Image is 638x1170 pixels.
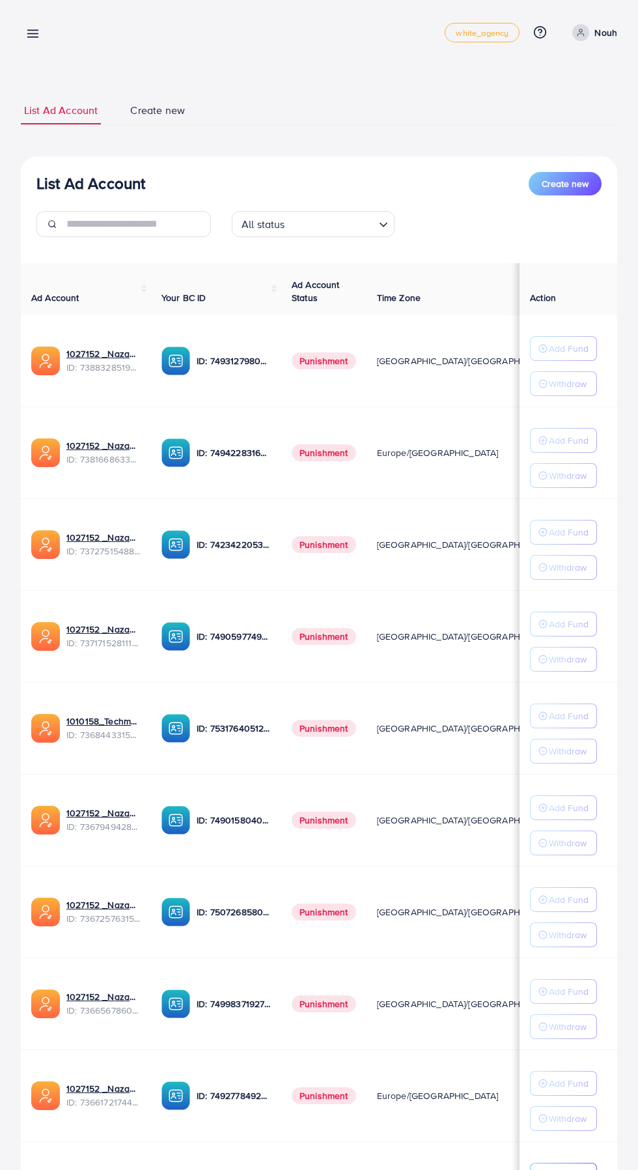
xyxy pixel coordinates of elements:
[549,927,587,943] p: Withdraw
[377,291,421,304] span: Time Zone
[445,23,520,42] a: white_agency
[377,814,558,827] span: [GEOGRAPHIC_DATA]/[GEOGRAPHIC_DATA]
[161,291,206,304] span: Your BC ID
[530,555,597,580] button: Withdraw
[161,438,190,467] img: ic-ba-acc.ded83a64.svg
[161,347,190,375] img: ic-ba-acc.ded83a64.svg
[161,806,190,835] img: ic-ba-acc.ded83a64.svg
[549,341,589,356] p: Add Fund
[66,545,141,558] span: ID: 7372751548805726224
[530,795,597,820] button: Add Fund
[31,806,60,835] img: ic-ads-acc.e4c84228.svg
[31,291,79,304] span: Ad Account
[377,354,558,367] span: [GEOGRAPHIC_DATA]/[GEOGRAPHIC_DATA]
[530,704,597,728] button: Add Fund
[292,628,356,645] span: Punishment
[292,278,340,304] span: Ad Account Status
[161,898,190,926] img: ic-ba-acc.ded83a64.svg
[377,1089,499,1102] span: Europe/[GEOGRAPHIC_DATA]
[542,177,589,190] span: Create new
[549,743,587,759] p: Withdraw
[549,468,587,483] p: Withdraw
[31,714,60,743] img: ic-ads-acc.e4c84228.svg
[66,1082,141,1095] a: 1027152 _Nazaagency_018
[66,912,141,925] span: ID: 7367257631523782657
[197,812,271,828] p: ID: 7490158040596217873
[31,990,60,1018] img: ic-ads-acc.e4c84228.svg
[24,103,98,118] span: List Ad Account
[567,24,617,41] a: Nouh
[161,714,190,743] img: ic-ba-acc.ded83a64.svg
[292,352,356,369] span: Punishment
[530,1106,597,1131] button: Withdraw
[530,336,597,361] button: Add Fund
[292,1087,356,1104] span: Punishment
[31,438,60,467] img: ic-ads-acc.e4c84228.svg
[66,623,141,636] a: 1027152 _Nazaagency_04
[549,984,589,999] p: Add Fund
[31,1081,60,1110] img: ic-ads-acc.e4c84228.svg
[36,174,145,193] h3: List Ad Account
[549,651,587,667] p: Withdraw
[289,212,374,234] input: Search for option
[31,898,60,926] img: ic-ads-acc.e4c84228.svg
[549,1076,589,1091] p: Add Fund
[549,1111,587,1126] p: Withdraw
[549,892,589,907] p: Add Fund
[530,612,597,636] button: Add Fund
[292,995,356,1012] span: Punishment
[549,376,587,392] p: Withdraw
[161,1081,190,1110] img: ic-ba-acc.ded83a64.svg
[66,1004,141,1017] span: ID: 7366567860828749825
[66,1096,141,1109] span: ID: 7366172174454882305
[530,291,556,304] span: Action
[530,428,597,453] button: Add Fund
[594,25,617,40] p: Nouh
[549,616,589,632] p: Add Fund
[292,536,356,553] span: Punishment
[66,820,141,833] span: ID: 7367949428067450896
[161,990,190,1018] img: ic-ba-acc.ded83a64.svg
[66,347,141,360] a: 1027152 _Nazaagency_019
[377,538,558,551] span: [GEOGRAPHIC_DATA]/[GEOGRAPHIC_DATA]
[456,29,508,37] span: white_agency
[239,215,288,234] span: All status
[66,361,141,374] span: ID: 7388328519014645761
[530,887,597,912] button: Add Fund
[130,103,185,118] span: Create new
[66,623,141,649] div: <span class='underline'>1027152 _Nazaagency_04</span></br>7371715281112170513
[31,347,60,375] img: ic-ads-acc.e4c84228.svg
[530,831,597,855] button: Withdraw
[549,524,589,540] p: Add Fund
[161,530,190,559] img: ic-ba-acc.ded83a64.svg
[31,622,60,651] img: ic-ads-acc.e4c84228.svg
[530,739,597,763] button: Withdraw
[66,806,141,820] a: 1027152 _Nazaagency_003
[66,439,141,452] a: 1027152 _Nazaagency_023
[66,806,141,833] div: <span class='underline'>1027152 _Nazaagency_003</span></br>7367949428067450896
[232,211,395,237] div: Search for option
[66,715,141,741] div: <span class='underline'>1010158_Techmanistan pk acc_1715599413927</span></br>7368443315504726017
[377,446,499,459] span: Europe/[GEOGRAPHIC_DATA]
[66,898,141,911] a: 1027152 _Nazaagency_016
[530,979,597,1004] button: Add Fund
[66,636,141,649] span: ID: 7371715281112170513
[583,1111,628,1160] iframe: Chat
[530,1014,597,1039] button: Withdraw
[377,630,558,643] span: [GEOGRAPHIC_DATA]/[GEOGRAPHIC_DATA]
[292,720,356,737] span: Punishment
[530,1071,597,1096] button: Add Fund
[292,904,356,920] span: Punishment
[549,433,589,448] p: Add Fund
[197,904,271,920] p: ID: 7507268580682137618
[530,371,597,396] button: Withdraw
[549,835,587,851] p: Withdraw
[66,347,141,374] div: <span class='underline'>1027152 _Nazaagency_019</span></br>7388328519014645761
[197,537,271,552] p: ID: 7423422053648285697
[549,800,589,816] p: Add Fund
[549,1019,587,1034] p: Withdraw
[66,990,141,1017] div: <span class='underline'>1027152 _Nazaagency_0051</span></br>7366567860828749825
[377,906,558,919] span: [GEOGRAPHIC_DATA]/[GEOGRAPHIC_DATA]
[549,708,589,724] p: Add Fund
[197,629,271,644] p: ID: 7490597749134508040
